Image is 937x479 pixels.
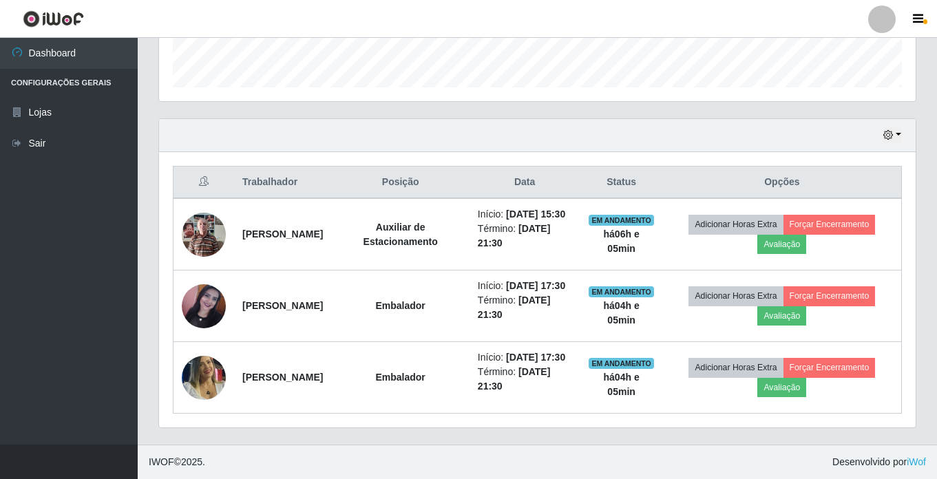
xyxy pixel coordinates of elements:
[478,207,572,222] li: Início:
[478,293,572,322] li: Término:
[907,456,926,467] a: iWof
[604,300,640,326] strong: há 04 h e 05 min
[663,167,902,199] th: Opções
[506,209,565,220] time: [DATE] 15:30
[832,455,926,469] span: Desenvolvido por
[242,228,323,239] strong: [PERSON_NAME]
[149,455,205,469] span: © 2025 .
[589,286,654,297] span: EM ANDAMENTO
[478,222,572,251] li: Término:
[234,167,331,199] th: Trabalhador
[149,456,174,467] span: IWOF
[478,350,572,365] li: Início:
[506,352,565,363] time: [DATE] 17:30
[470,167,580,199] th: Data
[364,222,438,247] strong: Auxiliar de Estacionamento
[688,215,783,234] button: Adicionar Horas Extra
[757,378,806,397] button: Avaliação
[589,215,654,226] span: EM ANDAMENTO
[688,286,783,306] button: Adicionar Horas Extra
[375,372,425,383] strong: Embalador
[331,167,469,199] th: Posição
[375,300,425,311] strong: Embalador
[757,235,806,254] button: Avaliação
[478,279,572,293] li: Início:
[23,10,84,28] img: CoreUI Logo
[604,372,640,397] strong: há 04 h e 05 min
[182,205,226,264] img: 1753363159449.jpeg
[182,345,226,409] img: 1733239406405.jpeg
[783,286,876,306] button: Forçar Encerramento
[478,365,572,394] li: Término:
[242,372,323,383] strong: [PERSON_NAME]
[688,358,783,377] button: Adicionar Horas Extra
[242,300,323,311] strong: [PERSON_NAME]
[604,228,640,254] strong: há 06 h e 05 min
[580,167,662,199] th: Status
[589,358,654,369] span: EM ANDAMENTO
[182,284,226,328] img: 1752499690681.jpeg
[783,358,876,377] button: Forçar Encerramento
[783,215,876,234] button: Forçar Encerramento
[757,306,806,326] button: Avaliação
[506,280,565,291] time: [DATE] 17:30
